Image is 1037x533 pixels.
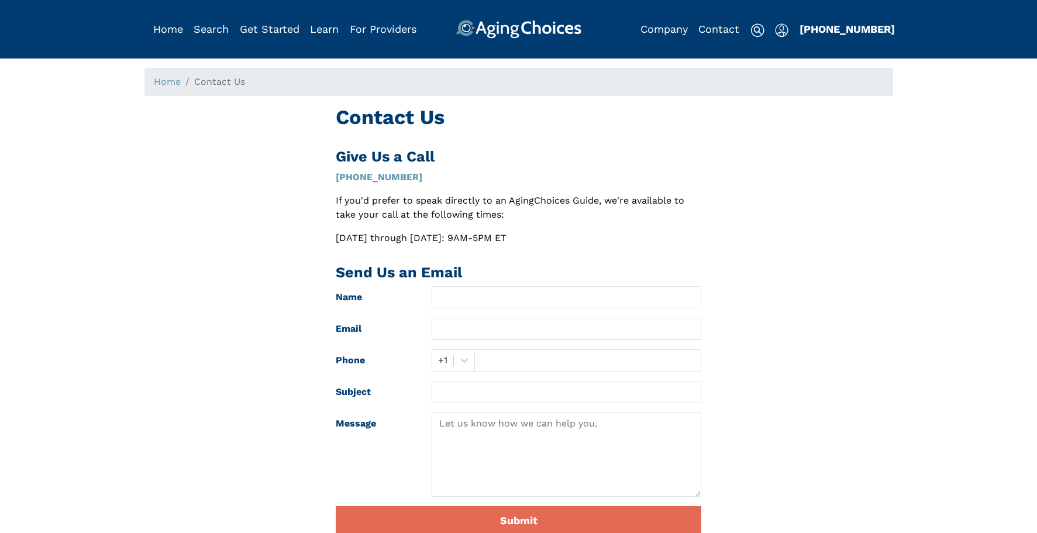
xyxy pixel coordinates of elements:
a: Home [154,76,181,87]
a: Contact [698,23,739,35]
a: Learn [310,23,339,35]
a: [PHONE_NUMBER] [800,23,895,35]
label: Name [327,286,423,308]
img: user-icon.svg [775,23,788,37]
a: Company [640,23,688,35]
div: Popover trigger [194,20,229,39]
a: Get Started [240,23,299,35]
a: For Providers [350,23,416,35]
label: Subject [327,381,423,403]
nav: breadcrumb [144,68,893,96]
p: [DATE] through [DATE]: 9AM-5PM ET [336,231,701,245]
a: Home [153,23,183,35]
h2: Give Us a Call [336,148,701,166]
label: Message [327,412,423,497]
a: Search [194,23,229,35]
label: Email [327,318,423,340]
img: search-icon.svg [750,23,764,37]
a: [PHONE_NUMBER] [336,171,422,183]
div: Popover trigger [775,20,788,39]
img: AgingChoices [456,20,581,39]
label: Phone [327,349,423,372]
h2: Send Us an Email [336,264,701,281]
span: Contact Us [194,76,245,87]
h1: Contact Us [336,105,701,129]
p: If you'd prefer to speak directly to an AgingChoices Guide, we're available to take your call at ... [336,194,701,222]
